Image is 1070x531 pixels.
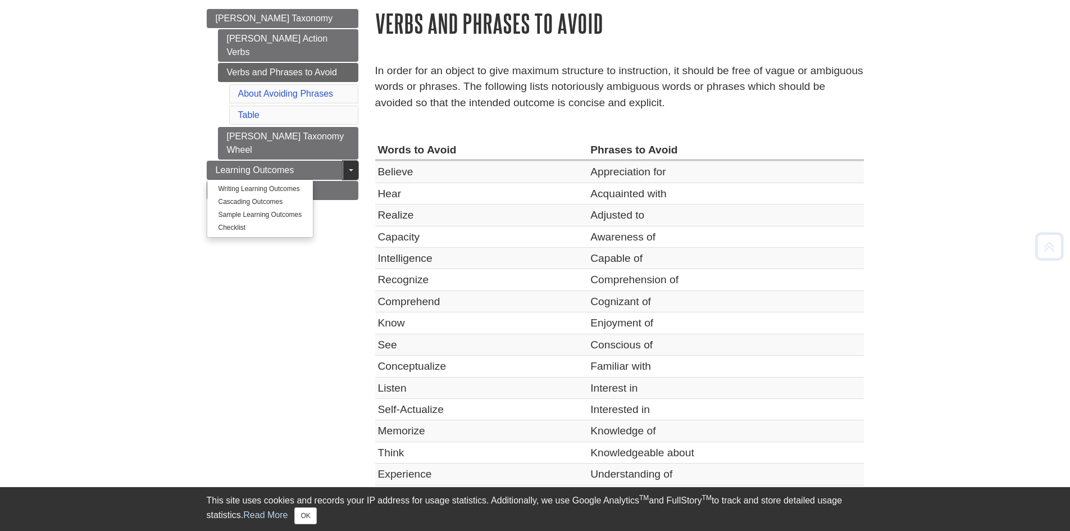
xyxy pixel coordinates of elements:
[375,334,588,355] td: See
[375,377,588,398] td: Listen
[238,110,259,120] a: Table
[207,9,358,28] a: [PERSON_NAME] Taxonomy
[207,9,358,200] div: Guide Page Menu
[1031,239,1067,254] a: Back to Top
[216,13,333,23] span: [PERSON_NAME] Taxonomy
[588,334,863,355] td: Conscious of
[375,442,588,463] td: Think
[588,356,863,377] td: Familiar with
[375,485,588,506] td: Perceive
[375,226,588,247] td: Capacity
[207,161,358,180] a: Learning Outcomes
[216,165,294,175] span: Learning Outcomes
[375,183,588,204] td: Hear
[588,377,863,398] td: Interest in
[375,398,588,420] td: Self-Actualize
[238,89,334,98] a: About Avoiding Phrases
[588,248,863,269] td: Capable of
[588,161,863,183] td: Appreciation for
[588,205,863,226] td: Adjusted to
[207,183,313,196] a: Writing Learning Outcomes
[588,139,863,161] th: Phrases to Avoid
[207,196,313,208] a: Cascading Outcomes
[375,9,864,38] h1: Verbs and Phrases to Avoid
[588,398,863,420] td: Interested in
[375,205,588,226] td: Realize
[588,291,863,312] td: Cognizant of
[218,29,358,62] a: [PERSON_NAME] Action Verbs
[375,464,588,485] td: Experience
[588,269,863,291] td: Comprehension of
[588,464,863,485] td: Understanding of
[588,312,863,334] td: Enjoyment of
[375,63,864,111] p: In order for an object to give maximum structure to instruction, it should be free of vague or am...
[218,127,358,160] a: [PERSON_NAME] Taxonomy Wheel
[588,183,863,204] td: Acquainted with
[207,208,313,221] a: Sample Learning Outcomes
[588,420,863,442] td: Knowledge of
[588,226,863,247] td: Awareness of
[375,248,588,269] td: Intelligence
[243,510,288,520] a: Read More
[375,291,588,312] td: Comprehend
[207,494,864,524] div: This site uses cookies and records your IP address for usage statistics. Additionally, we use Goo...
[375,420,588,442] td: Memorize
[218,63,358,82] a: Verbs and Phrases to Avoid
[588,442,863,463] td: Knowledgeable about
[375,139,588,161] th: Words to Avoid
[375,269,588,291] td: Recognize
[294,507,316,524] button: Close
[375,161,588,183] td: Believe
[207,221,313,234] a: Checklist
[702,494,712,502] sup: TM
[375,356,588,377] td: Conceptualize
[639,494,649,502] sup: TM
[375,312,588,334] td: Know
